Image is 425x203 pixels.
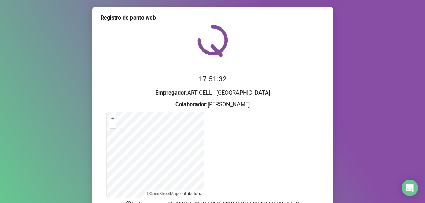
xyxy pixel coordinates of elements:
div: Open Intercom Messenger [402,180,418,196]
button: + [109,115,116,122]
strong: Colaborador [175,101,206,108]
time: 17:51:32 [199,75,227,83]
strong: Empregador [155,90,186,96]
a: OpenStreetMap [150,191,178,196]
div: Registro de ponto web [100,14,325,22]
button: – [109,122,116,128]
img: QRPoint [197,25,228,57]
h3: : ART CELL - [GEOGRAPHIC_DATA] [100,89,325,98]
li: © contributors. [147,191,202,196]
h3: : [PERSON_NAME] [100,100,325,109]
